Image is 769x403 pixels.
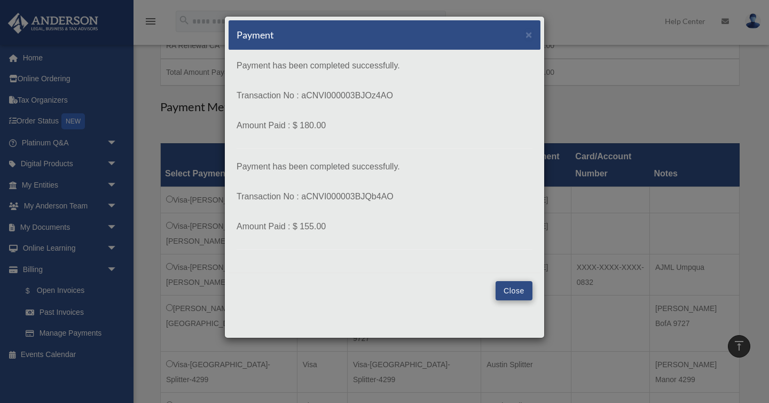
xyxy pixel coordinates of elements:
[237,189,532,204] p: Transaction No : aCNVI000003BJQb4AO
[525,29,532,40] button: Close
[237,118,532,133] p: Amount Paid : $ 180.00
[525,28,532,41] span: ×
[237,88,532,103] p: Transaction No : aCNVI000003BJOz4AO
[237,28,274,42] h5: Payment
[496,281,532,300] button: Close
[237,159,532,174] p: Payment has been completed successfully.
[237,219,532,234] p: Amount Paid : $ 155.00
[237,58,532,73] p: Payment has been completed successfully.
